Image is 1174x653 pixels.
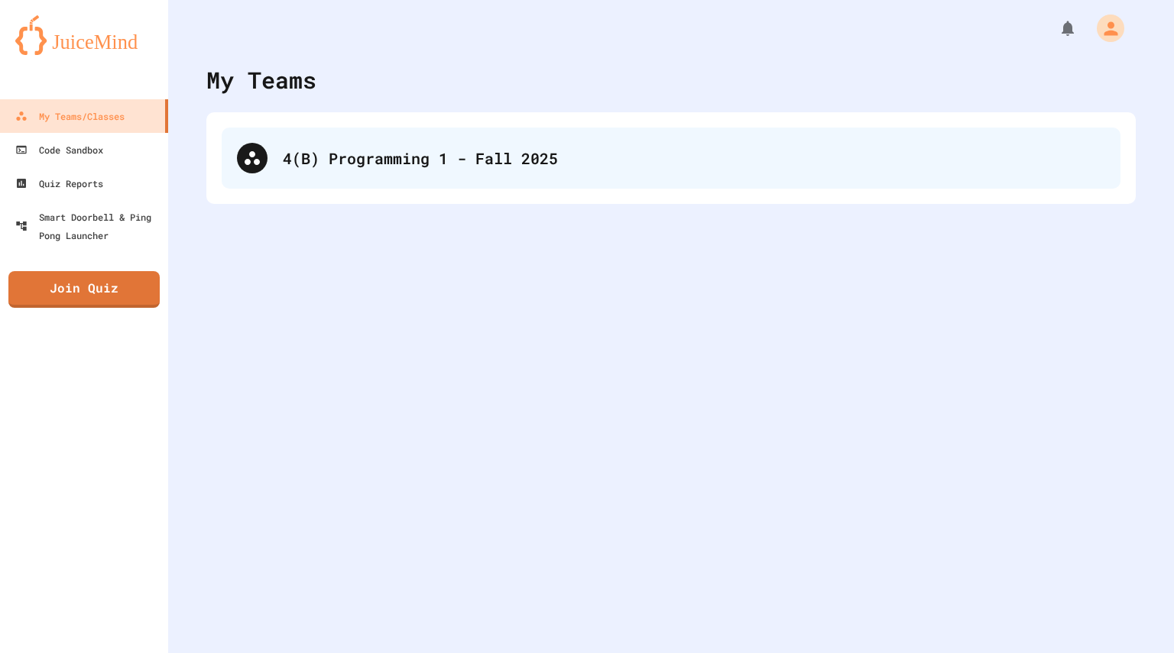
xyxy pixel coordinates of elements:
div: Code Sandbox [15,141,103,159]
div: Smart Doorbell & Ping Pong Launcher [15,208,162,244]
a: Join Quiz [8,271,160,308]
div: My Notifications [1030,15,1081,41]
div: 4(B) Programming 1 - Fall 2025 [283,147,1105,170]
div: My Teams/Classes [15,107,125,125]
div: Quiz Reports [15,174,103,192]
div: 4(B) Programming 1 - Fall 2025 [222,128,1120,189]
div: My Account [1081,11,1128,46]
img: logo-orange.svg [15,15,153,55]
div: My Teams [206,63,316,97]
